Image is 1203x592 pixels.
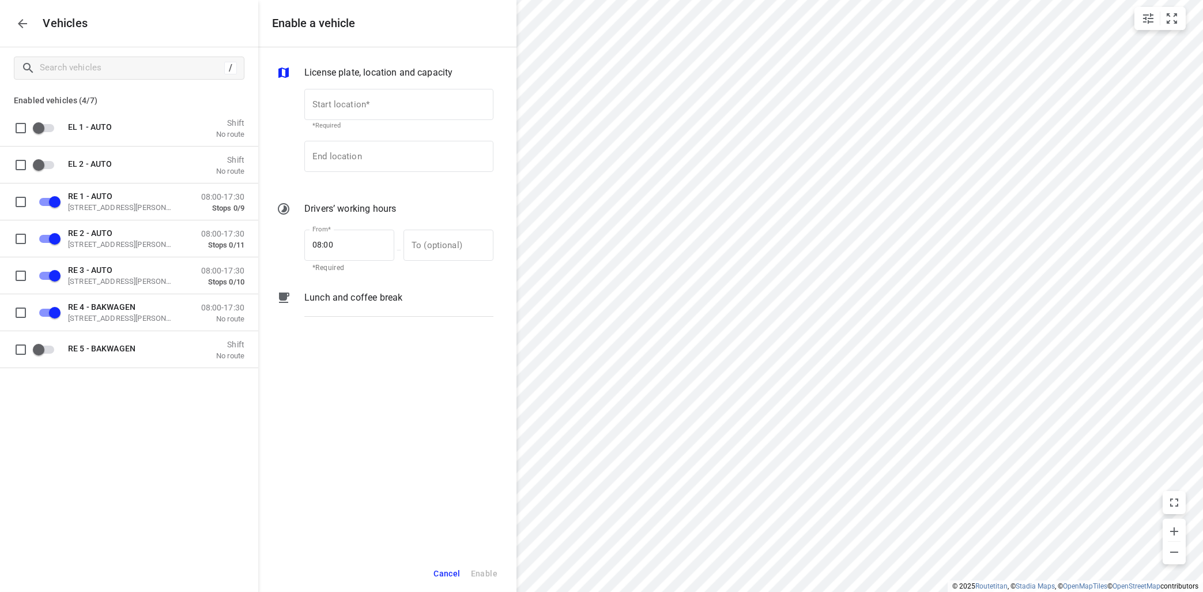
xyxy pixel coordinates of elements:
[1134,7,1186,30] div: small contained button group
[304,291,402,305] p: Lunch and coffee break
[312,263,386,274] p: *Required
[68,276,183,286] p: [STREET_ADDRESS][PERSON_NAME]
[1137,7,1160,30] button: Map settings
[34,17,88,30] p: Vehicles
[277,202,493,218] div: Drivers’ working hours
[216,166,244,175] p: No route
[68,228,112,237] span: RE 2 - AUTO
[68,191,112,200] span: RE 1 - AUTO
[201,277,244,286] p: Stops 0/10
[201,203,244,212] p: Stops 0/9
[272,17,355,30] h5: Enable a vehicle
[32,301,61,323] span: Disable
[68,122,112,131] span: EL 1 - AUTO
[68,203,183,212] p: [STREET_ADDRESS][PERSON_NAME]
[201,240,244,249] p: Stops 0/11
[68,265,112,274] span: RE 3 - AUTO
[1016,582,1055,590] a: Stadia Maps
[1063,582,1107,590] a: OpenMapTiles
[1113,582,1160,590] a: OpenStreetMap
[32,190,61,212] span: Disable
[40,59,224,77] input: Search vehicles
[68,302,135,311] span: RE 4 - BAKWAGEN
[216,339,244,349] p: Shift
[201,314,244,323] p: No route
[952,582,1198,590] li: © 2025 , © , © © contributors
[32,264,61,286] span: Disable
[216,155,244,164] p: Shift
[304,66,452,80] p: License plate, location and capacity
[216,118,244,127] p: Shift
[68,343,135,353] span: RE 5 - BAKWAGEN
[277,291,493,325] div: Lunch and coffee break
[32,338,61,360] span: Enable
[68,239,183,249] p: [STREET_ADDRESS][PERSON_NAME]
[304,202,396,216] p: Drivers’ working hours
[224,62,237,74] div: /
[68,313,183,323] p: [STREET_ADDRESS][PERSON_NAME]
[433,567,460,581] span: Cancel
[201,265,244,275] p: 08:00-17:30
[216,351,244,360] p: No route
[32,153,61,175] span: Enable
[277,66,493,82] div: License plate, location and capacity
[312,122,485,129] p: *Required
[975,582,1008,590] a: Routetitan
[394,246,403,254] p: —
[32,117,61,138] span: Enable
[201,302,244,312] p: 08:00-17:30
[32,227,61,249] span: Disable
[216,129,244,138] p: No route
[1160,7,1183,30] button: Fit zoom
[68,159,112,168] span: EL 2 - AUTO
[201,228,244,238] p: 08:00-17:30
[201,192,244,201] p: 08:00-17:30
[428,562,465,586] button: Cancel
